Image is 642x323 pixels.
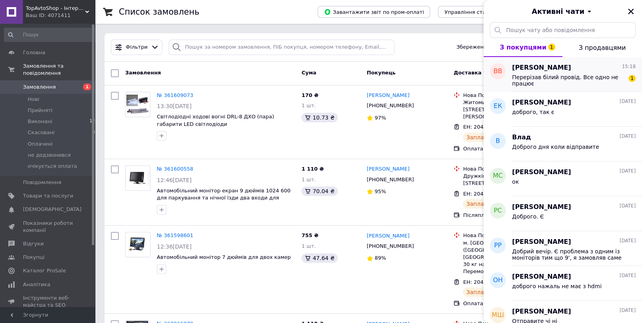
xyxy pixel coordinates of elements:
span: [DATE] [619,133,636,140]
a: [PERSON_NAME] [367,232,410,240]
span: Повідомлення [23,179,61,186]
div: Ваш ID: 4071411 [26,12,95,19]
span: 89% [375,255,386,261]
span: [PERSON_NAME] [512,272,571,281]
span: [DATE] [619,272,636,279]
button: ВВ[PERSON_NAME]15:18Перерізав білий провід. Все одно не працює1 [484,57,642,92]
span: ЕН: 20451247117867 [463,124,519,130]
button: ОН[PERSON_NAME][DATE]доброго нажаль не має з hdmi [484,266,642,301]
span: МШ [492,311,504,320]
div: Заплановано [463,199,508,209]
div: [PHONE_NUMBER] [365,241,415,251]
span: [DATE] [619,98,636,105]
span: [DATE] [619,307,636,314]
span: [PERSON_NAME] [512,168,571,177]
span: Збережені фільтри: [456,44,510,51]
span: Управління статусами [444,9,505,15]
div: Дружківка, №3 (до 30 кг): вул. [STREET_ADDRESS] [463,173,551,187]
a: [PERSON_NAME] [367,92,410,99]
span: 129 [90,118,98,125]
input: Пошук [4,28,99,42]
span: Фільтри [126,44,148,51]
span: Замовлення та повідомлення [23,63,95,77]
span: Завантажити звіт по пром-оплаті [324,8,424,15]
div: Житомир, №8: вул. [STREET_ADDRESS] (заїзд з вул. [PERSON_NAME] 66) [463,99,551,121]
span: Перерізав білий провід. Все одно не працює [512,74,625,87]
div: 47.64 ₴ [301,253,337,263]
button: Управління статусами [438,6,511,18]
span: 1 шт. [301,243,316,249]
div: Нова Пошта [463,92,551,99]
span: 13:30[DATE] [157,103,192,109]
span: [PERSON_NAME] [512,98,571,107]
button: Ек[PERSON_NAME][DATE]доброго, так є [484,92,642,127]
span: Активні чати [532,6,584,17]
span: 1 [548,44,555,51]
span: доброго нажаль не має з hdmi [512,283,602,289]
span: Замовлення [23,84,56,91]
span: 1 шт. [301,103,316,108]
input: Пошук чату або повідомлення [490,22,636,38]
span: ЕН: 20451247058671 [463,279,519,285]
span: З продавцями [579,44,626,51]
span: [DEMOGRAPHIC_DATA] [23,206,82,213]
span: Замовлення [125,70,161,76]
span: ок [512,179,519,185]
span: Доброго дня коли відправите [512,144,599,150]
button: Закрити [626,7,636,16]
span: Аналітика [23,281,50,288]
a: [PERSON_NAME] [367,165,410,173]
span: 755 ₴ [301,232,318,238]
span: Показники роботи компанії [23,220,73,234]
a: № 361609073 [157,92,193,98]
span: З покупцями [500,44,547,51]
span: [PERSON_NAME] [512,237,571,247]
span: 12:36[DATE] [157,243,192,250]
span: 95% [375,188,386,194]
span: ЕН: 20451247066383 [463,191,519,197]
div: Заплановано [463,133,508,142]
button: РС[PERSON_NAME][DATE]Доброго. Є [484,196,642,231]
a: Фото товару [125,232,150,257]
span: 1 шт. [301,177,316,182]
button: З продавцями [562,38,642,57]
span: Покупці [23,254,44,261]
span: Скасовані [28,129,55,136]
button: Активні чати [506,6,620,17]
div: Нова Пошта [463,165,551,173]
span: 1 [629,75,636,82]
h1: Список замовлень [119,7,199,17]
span: Автомобільний монітор екран 9 дюймів 1024 600 для паркування та нічної їзди два входи для камер 1... [157,188,290,208]
div: Оплата на рахунок [463,300,551,307]
span: 170 ₴ [301,92,318,98]
span: Прийняті [28,107,52,114]
img: Фото товару [126,171,150,186]
span: Влад [512,133,531,142]
span: Доброго. Є [512,213,544,220]
span: В [496,137,500,146]
span: Інструменти веб-майстра та SEO [23,294,73,309]
a: № 361598601 [157,232,193,238]
a: Автомобільний монітор 7 дюймів для двох камер [157,254,291,260]
span: [PERSON_NAME] [512,307,571,316]
div: Післяплата [463,212,551,219]
img: Фото товару [126,234,150,255]
span: Покупець [367,70,396,76]
button: мс[PERSON_NAME][DATE]ок [484,161,642,196]
span: Добрий вечір. Є проблема з одним із моніторів тим що 9', я замовляв саме модель з IPS матрицею а ... [512,248,625,261]
span: очікується оплата [28,163,77,170]
span: Каталог ProSale [23,267,66,274]
span: [DATE] [619,168,636,175]
div: Оплата на рахунок [463,145,551,152]
img: Фото товару [126,94,150,114]
a: Світлодіодні ходові вогні DRL-8 ДХО (пара) габарити LED світлодіоди [157,114,274,127]
span: [PERSON_NAME] [512,203,571,212]
span: Ек [493,102,502,111]
span: 1 110 ₴ [301,166,324,172]
span: Доставка та оплата [453,70,512,76]
button: З покупцями1 [484,38,562,57]
span: РР [494,241,501,250]
span: TopAvtoShop - Інтернет-магазин автоаксесуарів [26,5,85,12]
